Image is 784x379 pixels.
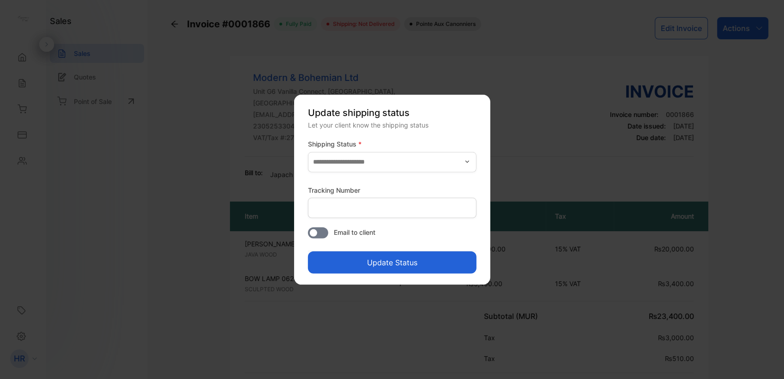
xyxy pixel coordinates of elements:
[308,120,476,130] div: Let your client know the shipping status
[334,227,375,237] span: Email to client
[308,251,476,273] button: Update Status
[308,185,360,195] label: Tracking Number
[308,139,476,149] label: Shipping Status
[308,106,476,120] p: Update shipping status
